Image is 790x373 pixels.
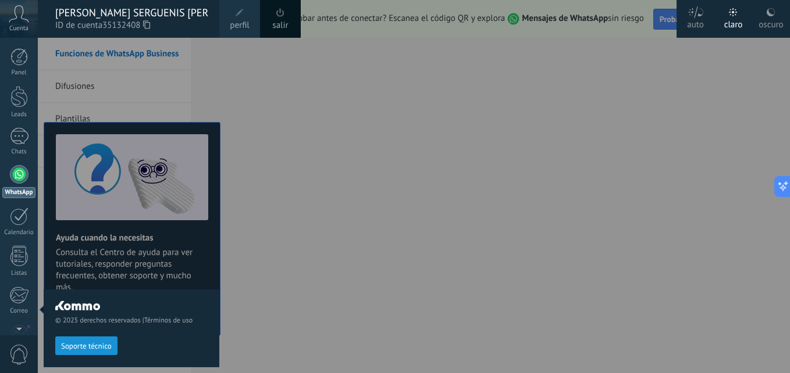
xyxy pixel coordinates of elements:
span: Soporte técnico [61,342,112,350]
div: claro [724,8,743,38]
span: 35132408 [102,19,150,32]
span: perfil [230,19,249,32]
div: Panel [2,69,36,77]
span: Cuenta [9,25,29,33]
div: auto [687,8,704,38]
div: Listas [2,270,36,277]
div: [PERSON_NAME] SERGUENIS [PERSON_NAME] [55,6,208,19]
div: Leads [2,111,36,119]
a: Soporte técnico [55,341,118,350]
a: salir [272,19,288,32]
a: Términos de uso [144,316,193,325]
div: oscuro [759,8,783,38]
div: Calendario [2,229,36,236]
div: Correo [2,307,36,315]
div: Chats [2,148,36,156]
span: ID de cuenta [55,19,208,32]
div: WhatsApp [2,187,35,198]
button: Soporte técnico [55,336,118,355]
span: © 2025 derechos reservados | [55,316,208,325]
